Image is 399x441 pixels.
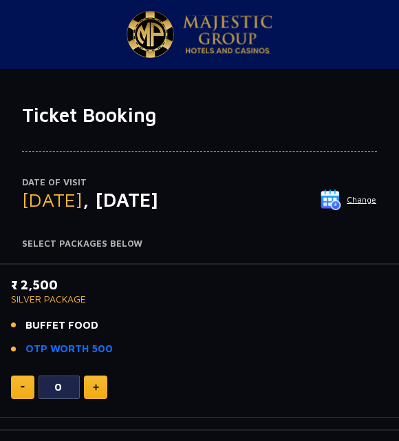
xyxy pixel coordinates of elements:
[93,384,99,391] img: plus
[22,238,377,249] h4: Select Packages Below
[25,341,113,357] a: OTP WORTH 500
[21,386,25,388] img: minus
[25,318,98,334] span: BUFFET FOOD
[320,189,377,211] button: Change
[11,276,388,294] p: ₹ 2,500
[83,188,158,211] span: , [DATE]
[127,11,174,58] img: Majestic Pride
[22,103,377,127] h1: Ticket Booking
[22,176,377,189] p: Date of Visit
[183,15,272,54] img: Majestic Pride
[22,188,83,211] span: [DATE]
[11,294,388,304] p: SILVER PACKAGE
